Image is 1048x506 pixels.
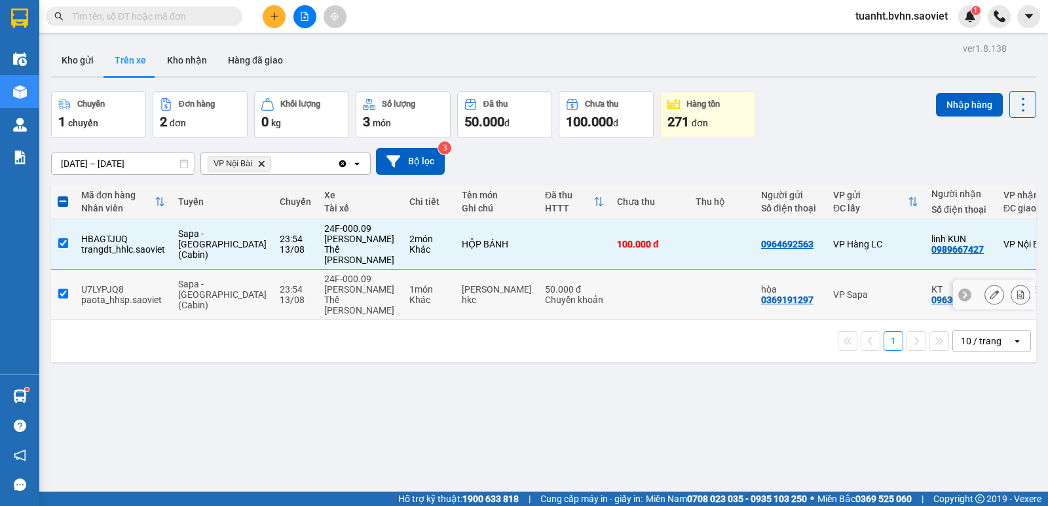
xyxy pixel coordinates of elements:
div: Sửa đơn hàng [984,285,1004,304]
div: 24F-000.09 [324,274,396,284]
span: Cung cấp máy in - giấy in: [540,492,643,506]
button: Kho gửi [51,45,104,76]
input: Selected VP Nội Bài. [274,157,275,170]
button: Trên xe [104,45,157,76]
div: 100.000 đ [617,239,683,249]
div: VP gửi [833,190,908,200]
div: Khối lượng [280,99,320,109]
img: warehouse-icon [13,118,27,132]
div: Thu hộ [696,196,748,207]
span: tuanht.bvhn.saoviet [845,8,958,24]
div: Chuyển khoản [545,295,604,305]
div: Chi tiết [409,196,449,207]
button: Hàng tồn271đơn [660,91,755,138]
div: Hàng tồn [686,99,720,109]
span: 100.000 [566,114,613,130]
div: Số điện thoại [931,204,990,215]
span: | [922,492,924,506]
div: Chuyến [280,196,311,207]
span: đơn [170,118,186,128]
div: Chưa thu [617,196,683,207]
button: Kho nhận [157,45,217,76]
span: 1 [58,114,65,130]
div: 0369191297 [761,295,814,305]
span: VP Nội Bài, close by backspace [208,156,271,172]
div: 23:54 [280,234,311,244]
th: Toggle SortBy [538,185,610,219]
div: túi rau [462,284,532,295]
span: file-add [300,12,309,21]
span: đ [613,118,618,128]
span: chuyến [68,118,98,128]
span: 3 [363,114,370,130]
div: 50.000 đ [545,284,604,295]
span: copyright [975,494,984,503]
div: ĐC lấy [833,203,908,213]
button: Khối lượng0kg [254,91,349,138]
div: Chưa thu [585,99,618,109]
th: Toggle SortBy [75,185,172,219]
span: | [529,492,531,506]
span: đ [504,118,510,128]
div: 13/08 [280,295,311,305]
img: warehouse-icon [13,52,27,66]
div: HTTT [545,203,593,213]
button: Đơn hàng2đơn [153,91,248,138]
div: U7LYPJQ8 [81,284,165,295]
div: Tên món [462,190,532,200]
span: notification [14,449,26,461]
button: aim [324,5,346,28]
th: Toggle SortBy [827,185,925,219]
strong: 1900 633 818 [462,494,519,504]
span: Miền Bắc [817,492,912,506]
span: VP Nội Bài [214,158,252,169]
button: plus [263,5,286,28]
div: Tuyến [178,196,267,207]
div: Số điện thoại [761,203,820,213]
img: warehouse-icon [13,85,27,99]
div: 0989667427 [931,244,984,255]
span: Sapa - [GEOGRAPHIC_DATA] (Cabin) [178,228,267,260]
span: món [373,118,391,128]
img: phone-icon [994,10,1005,22]
div: Số lượng [382,99,415,109]
button: Hàng đã giao [217,45,293,76]
sup: 3 [438,141,451,154]
button: file-add [293,5,316,28]
button: Chưa thu100.000đ [559,91,654,138]
span: question-circle [14,420,26,432]
div: Khác [409,295,449,305]
span: Hỗ trợ kỹ thuật: [398,492,519,506]
span: đơn [692,118,708,128]
div: hkc [462,295,532,305]
div: 1 món [409,284,449,295]
sup: 1 [25,388,29,391]
div: Xe [324,190,396,200]
span: Miền Nam [646,492,807,506]
div: hòa [761,284,820,295]
img: solution-icon [13,151,27,164]
div: Ghi chú [462,203,532,213]
div: linh KUN [931,234,990,244]
span: kg [271,118,281,128]
div: [PERSON_NAME] Thế [PERSON_NAME] [324,284,396,316]
button: Nhập hàng [936,93,1003,117]
span: 50.000 [464,114,504,130]
img: warehouse-icon [13,389,27,403]
div: Nhân viên [81,203,155,213]
div: Khác [409,244,449,255]
div: HBAGTJUQ [81,234,165,244]
span: aim [330,12,339,21]
div: KT [931,284,990,295]
input: Select a date range. [52,153,195,174]
span: 0 [261,114,269,130]
div: Mã đơn hàng [81,190,155,200]
strong: 0369 525 060 [855,494,912,504]
span: Sapa - [GEOGRAPHIC_DATA] (Cabin) [178,279,267,310]
input: Tìm tên, số ĐT hoặc mã đơn [72,9,227,24]
div: VP Hàng LC [833,239,918,249]
svg: Delete [257,160,265,168]
div: 0963020168 [931,295,984,305]
button: Số lượng3món [356,91,451,138]
button: 1 [884,331,903,351]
